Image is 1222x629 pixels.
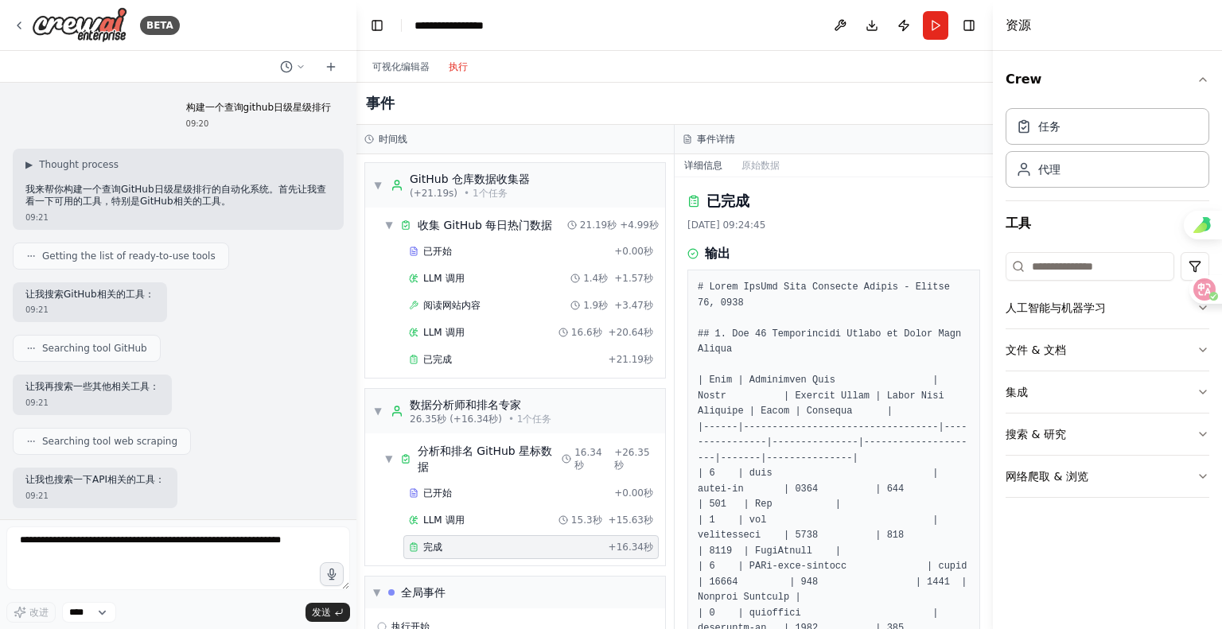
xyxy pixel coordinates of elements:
font: 代理 [1038,163,1060,176]
font: 网络爬取 & 浏览 [1006,470,1088,483]
font: 阅读网站内容 [423,300,481,311]
font: 已完成 [423,354,452,365]
font: LLM 调用 [423,514,465,526]
div: 09:21 [25,304,154,316]
span: Searching tool GitHub [42,342,147,355]
button: 改进 [6,602,56,623]
div: 09:21 [25,490,165,502]
font: 详细信息 [684,160,722,171]
span: ▼ [384,452,394,465]
font: 收集 GitHub 每日热门数据 [418,219,552,231]
font: 16.34秒 [574,447,601,471]
font: 事件 [366,95,395,111]
button: 发送 [305,603,350,622]
font: 26.35秒 (+16.34秒) [410,414,502,425]
p: 我来帮你构建一个查询GitHub日级星级排行的自动化系统。首先让我查看一下可用的工具，特别是GitHub相关的工具。 [25,184,331,208]
font: +20.64秒 [609,327,653,338]
font: 资源 [1006,17,1031,33]
button: 文件 & 文档 [1006,329,1209,371]
span: ▼ [373,586,380,599]
font: 输出 [705,246,730,261]
font: 发送 [312,607,331,618]
button: Hide right sidebar [958,14,980,37]
img: Logo [32,7,127,43]
font: +0.00秒 [614,487,653,499]
button: 网络爬取 & 浏览 [1006,456,1209,497]
p: 让我搜索GitHub相关的工具： [25,289,154,301]
span: ▼ [384,219,394,231]
div: Crew [1006,102,1209,200]
font: LLM 调用 [423,327,465,338]
p: 让我再搜索一些其他相关工具： [25,381,159,394]
font: 已开始 [423,246,452,257]
div: BETA [140,16,180,35]
font: 已开始 [423,487,452,499]
font: 全局事件 [401,586,446,599]
font: 21.19秒 [580,219,617,231]
font: +1.57秒 [614,273,653,284]
font: +26.35秒 [614,447,649,471]
font: 数据分析师和排名专家 [410,398,521,411]
font: 16.6秒 [571,327,602,338]
button: Start a new chat [318,57,344,76]
nav: breadcrumb [414,17,484,33]
font: 集成 [1006,386,1028,398]
span: ▼ [373,405,383,417]
span: Getting the list of ready-to-use tools [42,250,216,262]
font: 执行 [449,61,468,72]
font: +15.63秒 [609,514,653,526]
p: 构建一个查询github日级星级排行 [186,102,331,115]
font: +0.00秒 [614,246,653,257]
span: Thought process [39,158,119,171]
font: +16.34秒 [609,542,653,553]
font: 分析和排名 GitHub 星标数据 [418,445,552,473]
p: 让我也搜索一下API相关的工具： [25,474,165,487]
font: 原始数据 [741,160,780,171]
div: 09:21 [25,397,159,409]
button: 工具 [1006,201,1209,246]
button: ▶Thought process [25,158,119,171]
font: GitHub 仓库数据收集器 [410,173,530,185]
button: Crew [1006,57,1209,102]
button: 详细信息 [675,154,732,177]
font: 可视化编辑器 [372,61,430,72]
font: 时间线 [379,134,407,145]
span: ▶ [25,158,33,171]
font: 任务 [1038,120,1060,133]
button: Switch to previous chat [274,57,312,76]
font: 人工智能与机器学习 [1006,301,1106,314]
button: Click to speak your automation idea [320,562,344,586]
div: [DATE] 09:24:45 [687,219,980,231]
font: 工具 [1006,215,1031,231]
button: 原始数据 [732,154,789,177]
font: 完成 [423,542,442,553]
font: 1.4秒 [583,273,608,284]
font: 已完成 [706,192,749,209]
span: ▼ [373,179,383,192]
span: (+21.19s) [410,187,457,200]
div: 09:20 [186,118,331,130]
font: 1.9秒 [583,300,608,311]
font: 搜索 & 研究 [1006,428,1066,441]
font: 事件详情 [697,134,735,145]
button: 人工智能与机器学习 [1006,287,1209,328]
font: +3.47秒 [614,300,653,311]
font: • 1个任务 [508,414,552,425]
span: Searching tool web scraping [42,435,177,448]
button: Hide left sidebar [366,14,388,37]
font: 改进 [29,607,49,618]
font: +4.99秒 [620,219,659,231]
font: 文件 & 文档 [1006,344,1066,356]
font: • 1个任务 [464,188,508,199]
button: 搜索 & 研究 [1006,414,1209,455]
button: 集成 [1006,371,1209,413]
font: +21.19秒 [609,354,653,365]
font: 15.3秒 [571,514,602,526]
div: 工具 [1006,246,1209,511]
div: 09:21 [25,212,331,223]
font: LLM 调用 [423,273,465,284]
